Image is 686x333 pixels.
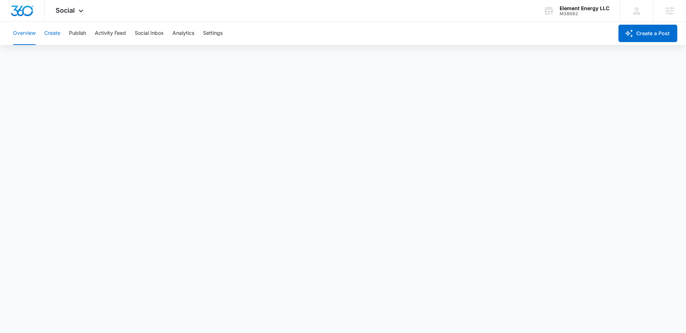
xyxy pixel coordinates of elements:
[560,5,609,11] div: account name
[56,7,75,14] span: Social
[172,22,194,45] button: Analytics
[203,22,223,45] button: Settings
[44,22,60,45] button: Create
[560,11,609,16] div: account id
[135,22,164,45] button: Social Inbox
[69,22,86,45] button: Publish
[13,22,36,45] button: Overview
[618,25,677,42] button: Create a Post
[95,22,126,45] button: Activity Feed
